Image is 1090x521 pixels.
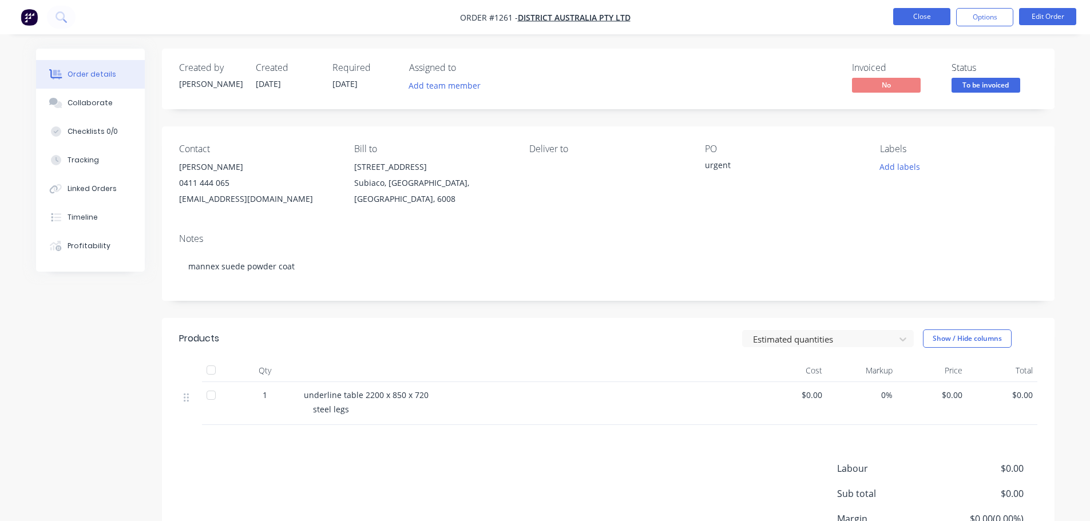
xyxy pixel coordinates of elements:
div: Labels [880,144,1037,154]
button: Add labels [874,159,926,174]
button: To be invoiced [952,78,1020,95]
span: 1 [263,389,267,401]
div: Order details [68,69,116,79]
span: Labour [837,462,939,475]
div: Checklists 0/0 [68,126,118,137]
div: Subiaco, [GEOGRAPHIC_DATA], [GEOGRAPHIC_DATA], 6008 [354,175,511,207]
div: Tracking [68,155,99,165]
span: To be invoiced [952,78,1020,92]
div: Collaborate [68,98,113,108]
button: Timeline [36,203,145,232]
div: Markup [827,359,897,382]
button: Linked Orders [36,174,145,203]
div: Qty [231,359,299,382]
span: Sub total [837,487,939,500]
div: Linked Orders [68,184,117,194]
div: PO [705,144,862,154]
div: Assigned to [409,62,524,73]
span: $0.00 [938,487,1023,500]
div: Cost [757,359,827,382]
span: 0% [831,389,893,401]
div: Created by [179,62,242,73]
div: Created [256,62,319,73]
div: Contact [179,144,336,154]
div: Timeline [68,212,98,222]
div: Total [967,359,1037,382]
span: underline table 2200 x 850 x 720 [304,389,429,400]
div: [PERSON_NAME] [179,78,242,90]
a: District Australia PTY LTD [518,12,631,23]
div: Invoiced [852,62,938,73]
span: $0.00 [762,389,823,401]
div: 0411 444 065 [179,175,336,191]
div: urgent [705,159,848,175]
button: Edit Order [1019,8,1076,25]
button: Add team member [409,78,487,93]
div: Notes [179,233,1037,244]
img: Factory [21,9,38,26]
button: Show / Hide columns [923,329,1012,348]
div: [STREET_ADDRESS]Subiaco, [GEOGRAPHIC_DATA], [GEOGRAPHIC_DATA], 6008 [354,159,511,207]
button: Add team member [402,78,486,93]
button: Tracking [36,146,145,174]
span: Order #1261 - [460,12,518,23]
div: [STREET_ADDRESS] [354,159,511,175]
button: Options [956,8,1013,26]
div: [PERSON_NAME] [179,159,336,175]
div: Price [897,359,968,382]
button: Order details [36,60,145,89]
div: [PERSON_NAME]0411 444 065[EMAIL_ADDRESS][DOMAIN_NAME] [179,159,336,207]
button: Close [893,8,950,25]
button: Profitability [36,232,145,260]
span: [DATE] [332,78,358,89]
div: Deliver to [529,144,686,154]
span: [DATE] [256,78,281,89]
button: Collaborate [36,89,145,117]
div: mannex suede powder coat [179,249,1037,284]
span: $0.00 [972,389,1033,401]
div: Bill to [354,144,511,154]
button: Checklists 0/0 [36,117,145,146]
div: Products [179,332,219,345]
span: $0.00 [902,389,963,401]
div: [EMAIL_ADDRESS][DOMAIN_NAME] [179,191,336,207]
span: steel legs [313,404,349,415]
span: No [852,78,921,92]
span: $0.00 [938,462,1023,475]
div: Profitability [68,241,110,251]
div: Required [332,62,395,73]
div: Status [952,62,1037,73]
